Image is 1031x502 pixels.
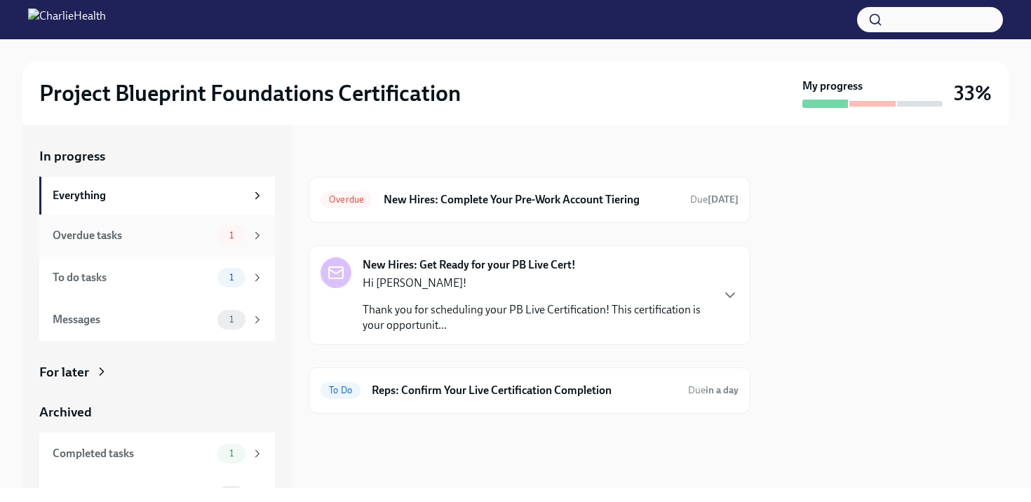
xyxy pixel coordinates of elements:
[321,379,739,402] a: To DoReps: Confirm Your Live Certification CompletionDuein a day
[321,194,372,205] span: Overdue
[39,257,275,299] a: To do tasks1
[706,384,739,396] strong: in a day
[690,193,739,206] span: September 8th, 2025 12:00
[39,177,275,215] a: Everything
[39,215,275,257] a: Overdue tasks1
[39,433,275,475] a: Completed tasks1
[28,8,106,31] img: CharlieHealth
[221,230,242,240] span: 1
[363,276,710,291] p: Hi [PERSON_NAME]!
[53,188,245,203] div: Everything
[321,385,360,395] span: To Do
[708,194,739,205] strong: [DATE]
[221,448,242,459] span: 1
[372,383,677,398] h6: Reps: Confirm Your Live Certification Completion
[221,314,242,325] span: 1
[802,79,863,94] strong: My progress
[53,312,212,327] div: Messages
[39,403,275,421] a: Archived
[39,79,461,107] h2: Project Blueprint Foundations Certification
[39,147,275,165] a: In progress
[221,272,242,283] span: 1
[363,257,576,273] strong: New Hires: Get Ready for your PB Live Cert!
[39,299,275,341] a: Messages1
[954,81,992,106] h3: 33%
[39,363,275,381] a: For later
[688,384,739,396] span: Due
[321,189,739,211] a: OverdueNew Hires: Complete Your Pre-Work Account TieringDue[DATE]
[688,384,739,397] span: October 2nd, 2025 12:00
[690,194,739,205] span: Due
[39,363,89,381] div: For later
[53,270,212,285] div: To do tasks
[384,192,679,208] h6: New Hires: Complete Your Pre-Work Account Tiering
[53,446,212,461] div: Completed tasks
[309,147,375,165] div: In progress
[53,228,212,243] div: Overdue tasks
[363,302,710,333] p: Thank you for scheduling your PB Live Certification! This certification is your opportunit...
